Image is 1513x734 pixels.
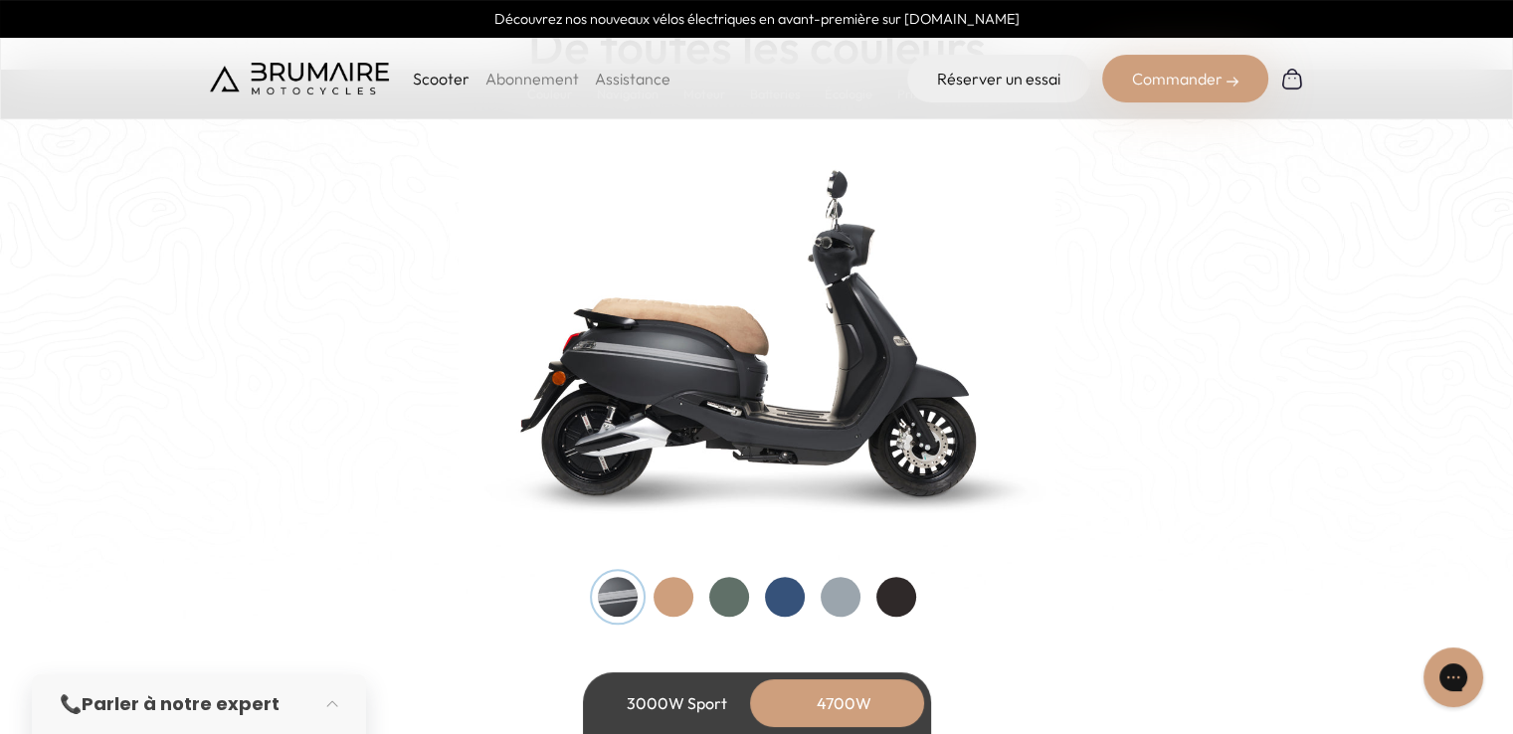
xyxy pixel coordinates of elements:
iframe: Gorgias live chat messenger [1414,641,1493,714]
div: 3000W Sport [598,679,757,727]
a: Abonnement [485,69,579,89]
p: Scooter [413,67,470,91]
div: 4700W [765,679,924,727]
img: Panier [1280,67,1304,91]
a: Assistance [595,69,670,89]
a: Réserver un essai [907,55,1090,102]
img: right-arrow-2.png [1227,76,1238,88]
img: Brumaire Motocycles [210,63,389,94]
div: Commander [1102,55,1268,102]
